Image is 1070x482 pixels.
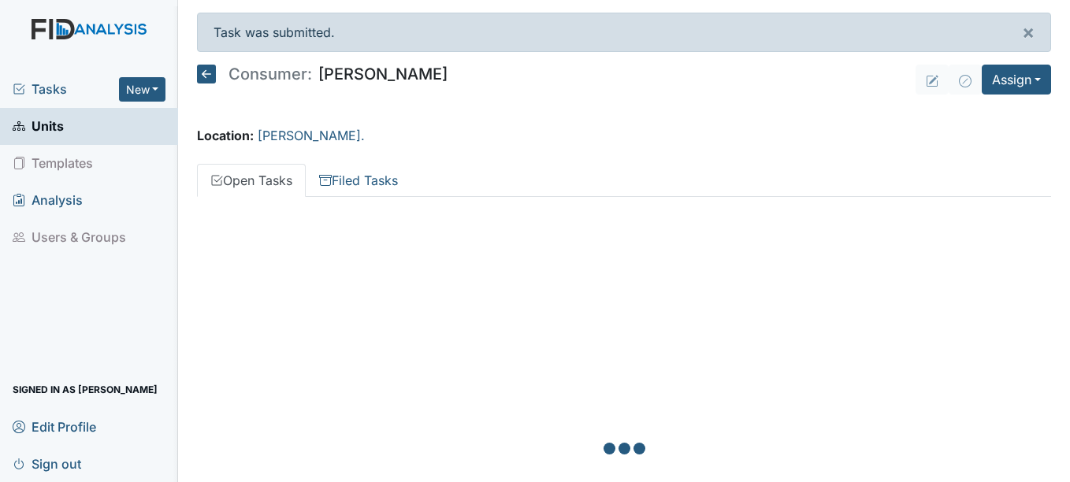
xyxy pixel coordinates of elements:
div: Task was submitted. [197,13,1051,52]
h5: [PERSON_NAME] [197,65,448,83]
a: Open Tasks [197,164,306,197]
span: Analysis [13,188,83,213]
span: Units [13,114,64,139]
span: × [1022,20,1035,43]
a: Tasks [13,80,119,98]
span: Edit Profile [13,414,96,439]
a: Filed Tasks [306,164,411,197]
strong: Location: [197,128,254,143]
span: Sign out [13,451,81,476]
span: Signed in as [PERSON_NAME] [13,377,158,402]
span: Consumer: [228,66,312,82]
button: Assign [982,65,1051,95]
a: [PERSON_NAME]. [258,128,365,143]
button: New [119,77,166,102]
button: × [1006,13,1050,51]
